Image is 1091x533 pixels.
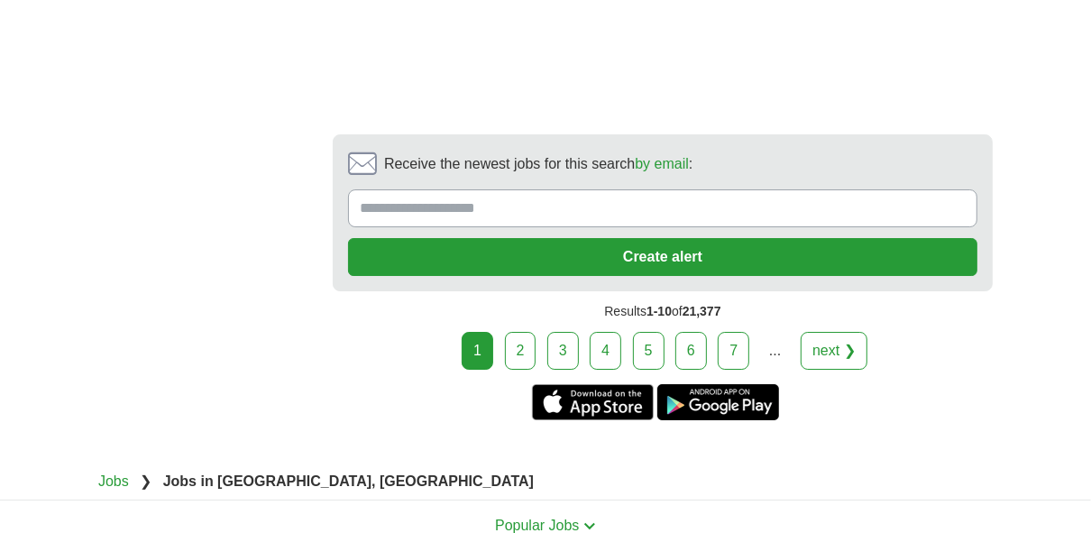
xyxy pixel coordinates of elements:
[140,473,151,489] span: ❯
[98,473,129,489] a: Jobs
[348,238,977,276] button: Create alert
[757,333,793,369] div: ...
[384,153,692,175] span: Receive the newest jobs for this search :
[633,332,665,370] a: 5
[718,332,749,370] a: 7
[635,156,689,171] a: by email
[163,473,534,489] strong: Jobs in [GEOGRAPHIC_DATA], [GEOGRAPHIC_DATA]
[333,291,993,332] div: Results of
[583,522,596,530] img: toggle icon
[683,304,721,318] span: 21,377
[462,332,493,370] div: 1
[532,384,654,420] a: Get the iPhone app
[590,332,621,370] a: 4
[801,332,867,370] a: next ❯
[646,304,672,318] span: 1-10
[505,332,536,370] a: 2
[657,384,779,420] a: Get the Android app
[675,332,707,370] a: 6
[547,332,579,370] a: 3
[495,518,579,533] span: Popular Jobs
